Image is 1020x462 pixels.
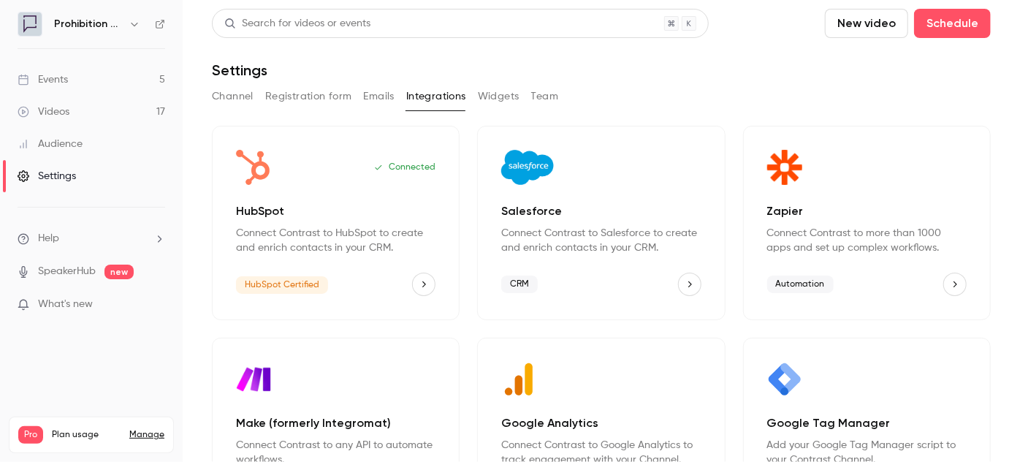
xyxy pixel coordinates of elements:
[477,126,725,320] div: Salesforce
[236,202,435,220] p: HubSpot
[501,414,701,432] p: Google Analytics
[767,226,967,255] p: Connect Contrast to more than 1000 apps and set up complex workflows.
[38,264,96,279] a: SpeakerHub
[678,273,701,296] button: Salesforce
[914,9,991,38] button: Schedule
[38,297,93,312] span: What's new
[104,265,134,279] span: new
[501,202,701,220] p: Salesforce
[18,72,68,87] div: Events
[18,426,43,444] span: Pro
[18,169,76,183] div: Settings
[224,16,370,31] div: Search for videos or events
[18,137,83,151] div: Audience
[364,85,395,108] button: Emails
[501,226,701,255] p: Connect Contrast to Salesforce to create and enrich contacts in your CRM.
[374,162,435,173] p: Connected
[265,85,352,108] button: Registration form
[412,273,435,296] button: HubSpot
[943,273,967,296] button: Zapier
[767,414,967,432] p: Google Tag Manager
[212,85,254,108] button: Channel
[236,414,435,432] p: Make (formerly Integromat)
[54,17,123,31] h6: Prohibition PR
[18,12,42,36] img: Prohibition PR
[767,276,834,293] span: Automation
[212,61,267,79] h1: Settings
[478,85,519,108] button: Widgets
[406,85,466,108] button: Integrations
[129,429,164,441] a: Manage
[501,276,538,293] span: CRM
[236,276,328,294] span: HubSpot Certified
[38,231,59,246] span: Help
[767,202,967,220] p: Zapier
[212,126,460,320] div: HubSpot
[825,9,908,38] button: New video
[743,126,991,320] div: Zapier
[18,105,69,119] div: Videos
[52,429,121,441] span: Plan usage
[18,231,165,246] li: help-dropdown-opener
[236,226,435,255] p: Connect Contrast to HubSpot to create and enrich contacts in your CRM.
[531,85,559,108] button: Team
